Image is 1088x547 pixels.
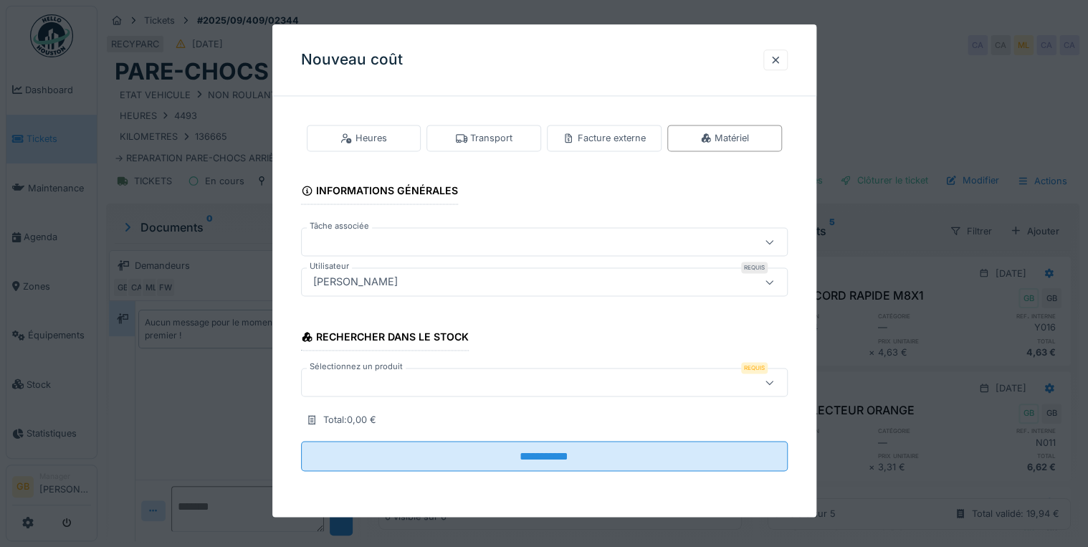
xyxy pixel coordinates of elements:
[307,261,352,273] label: Utilisateur
[563,131,645,145] div: Facture externe
[340,131,386,145] div: Heures
[301,327,469,351] div: Rechercher dans le stock
[301,51,403,69] h3: Nouveau coût
[307,221,372,233] label: Tâche associée
[700,131,749,145] div: Matériel
[323,414,376,427] div: Total : 0,00 €
[741,363,768,374] div: Requis
[307,275,404,290] div: [PERSON_NAME]
[301,181,459,205] div: Informations générales
[456,131,512,145] div: Transport
[741,262,768,274] div: Requis
[307,361,406,374] label: Sélectionnez un produit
